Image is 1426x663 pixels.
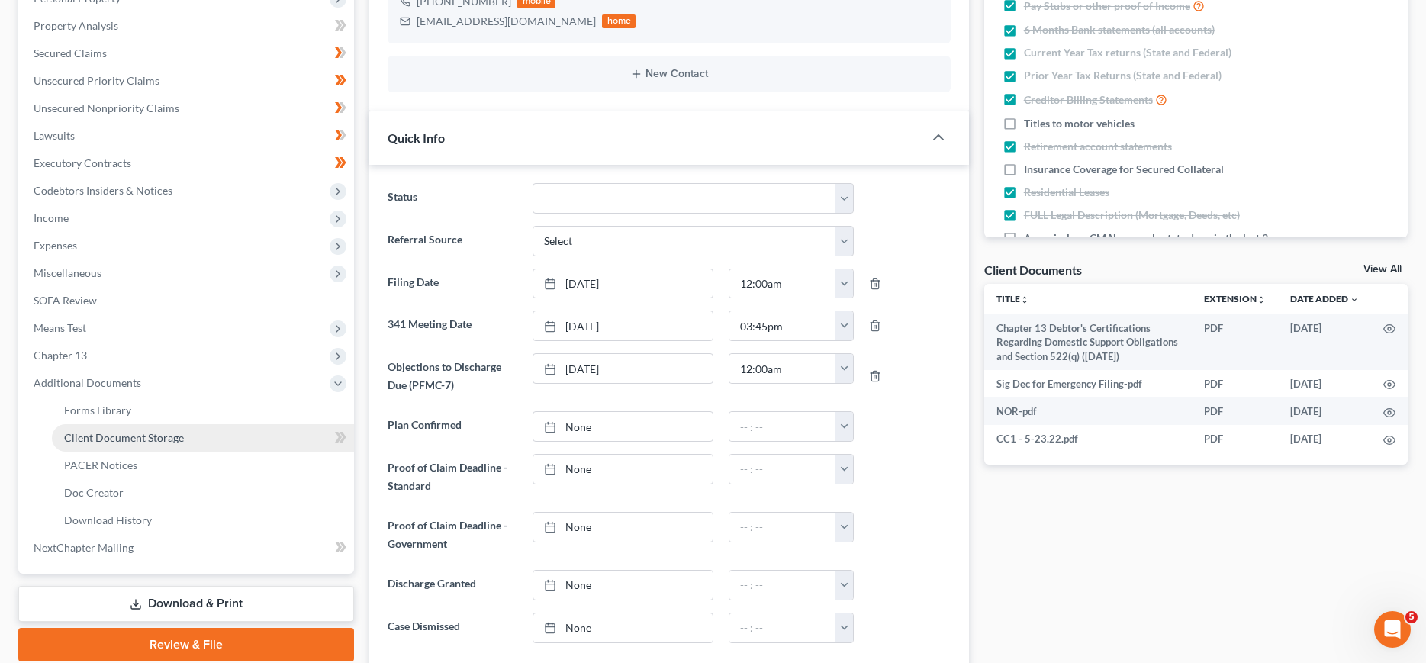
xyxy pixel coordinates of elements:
[984,262,1082,278] div: Client Documents
[1020,295,1029,304] i: unfold_more
[380,269,524,299] label: Filing Date
[34,47,107,60] span: Secured Claims
[388,130,445,145] span: Quick Info
[1192,397,1278,425] td: PDF
[34,266,101,279] span: Miscellaneous
[533,354,713,383] a: [DATE]
[1405,611,1418,623] span: 5
[64,459,137,472] span: PACER Notices
[64,431,184,444] span: Client Document Storage
[21,122,354,150] a: Lawsuits
[1192,425,1278,452] td: PDF
[1024,68,1222,83] span: Prior Year Tax Returns (State and Federal)
[1024,185,1109,200] span: Residential Leases
[21,534,354,562] a: NextChapter Mailing
[729,269,836,298] input: -- : --
[729,571,836,600] input: -- : --
[34,129,75,142] span: Lawsuits
[380,353,524,399] label: Objections to Discharge Due (PFMC-7)
[34,541,134,554] span: NextChapter Mailing
[984,397,1192,425] td: NOR-pdf
[380,411,524,442] label: Plan Confirmed
[533,311,713,340] a: [DATE]
[21,12,354,40] a: Property Analysis
[64,404,131,417] span: Forms Library
[1290,293,1359,304] a: Date Added expand_more
[984,370,1192,397] td: Sig Dec for Emergency Filing-pdf
[1024,22,1215,37] span: 6 Months Bank statements (all accounts)
[1204,293,1266,304] a: Extensionunfold_more
[380,454,524,500] label: Proof of Claim Deadline - Standard
[380,570,524,600] label: Discharge Granted
[533,613,713,642] a: None
[1024,139,1172,154] span: Retirement account statements
[1278,425,1371,452] td: [DATE]
[400,68,938,80] button: New Contact
[21,287,354,314] a: SOFA Review
[21,67,354,95] a: Unsecured Priority Claims
[729,412,836,441] input: -- : --
[1192,314,1278,370] td: PDF
[34,349,87,362] span: Chapter 13
[1024,45,1231,60] span: Current Year Tax returns (State and Federal)
[52,397,354,424] a: Forms Library
[533,571,713,600] a: None
[1374,611,1411,648] iframe: Intercom live chat
[1363,264,1402,275] a: View All
[380,183,524,214] label: Status
[1024,208,1240,223] span: FULL Legal Description (Mortgage, Deeds, etc)
[18,628,354,661] a: Review & File
[1278,314,1371,370] td: [DATE]
[729,455,836,484] input: -- : --
[21,150,354,177] a: Executory Contracts
[21,40,354,67] a: Secured Claims
[52,452,354,479] a: PACER Notices
[417,14,596,29] div: [EMAIL_ADDRESS][DOMAIN_NAME]
[34,239,77,252] span: Expenses
[533,412,713,441] a: None
[1024,162,1224,177] span: Insurance Coverage for Secured Collateral
[984,425,1192,452] td: CC1 - 5-23.22.pdf
[996,293,1029,304] a: Titleunfold_more
[380,226,524,256] label: Referral Source
[1024,92,1153,108] span: Creditor Billing Statements
[34,376,141,389] span: Additional Documents
[52,507,354,534] a: Download History
[34,74,159,87] span: Unsecured Priority Claims
[729,311,836,340] input: -- : --
[21,95,354,122] a: Unsecured Nonpriority Claims
[1350,295,1359,304] i: expand_more
[729,354,836,383] input: -- : --
[34,184,172,197] span: Codebtors Insiders & Notices
[1024,230,1289,261] span: Appraisals or CMA's on real estate done in the last 3 years OR required by attorney
[533,269,713,298] a: [DATE]
[1278,397,1371,425] td: [DATE]
[52,479,354,507] a: Doc Creator
[729,513,836,542] input: -- : --
[602,14,636,28] div: home
[34,321,86,334] span: Means Test
[1257,295,1266,304] i: unfold_more
[380,311,524,341] label: 341 Meeting Date
[729,613,836,642] input: -- : --
[533,455,713,484] a: None
[18,586,354,622] a: Download & Print
[1024,116,1135,131] span: Titles to motor vehicles
[1278,370,1371,397] td: [DATE]
[34,101,179,114] span: Unsecured Nonpriority Claims
[1192,370,1278,397] td: PDF
[984,314,1192,370] td: Chapter 13 Debtor's Certifications Regarding Domestic Support Obligations and Section 522(q) ([DA...
[34,156,131,169] span: Executory Contracts
[380,613,524,643] label: Case Dismissed
[64,513,152,526] span: Download History
[52,424,354,452] a: Client Document Storage
[380,512,524,558] label: Proof of Claim Deadline - Government
[533,513,713,542] a: None
[64,486,124,499] span: Doc Creator
[34,19,118,32] span: Property Analysis
[34,294,97,307] span: SOFA Review
[34,211,69,224] span: Income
